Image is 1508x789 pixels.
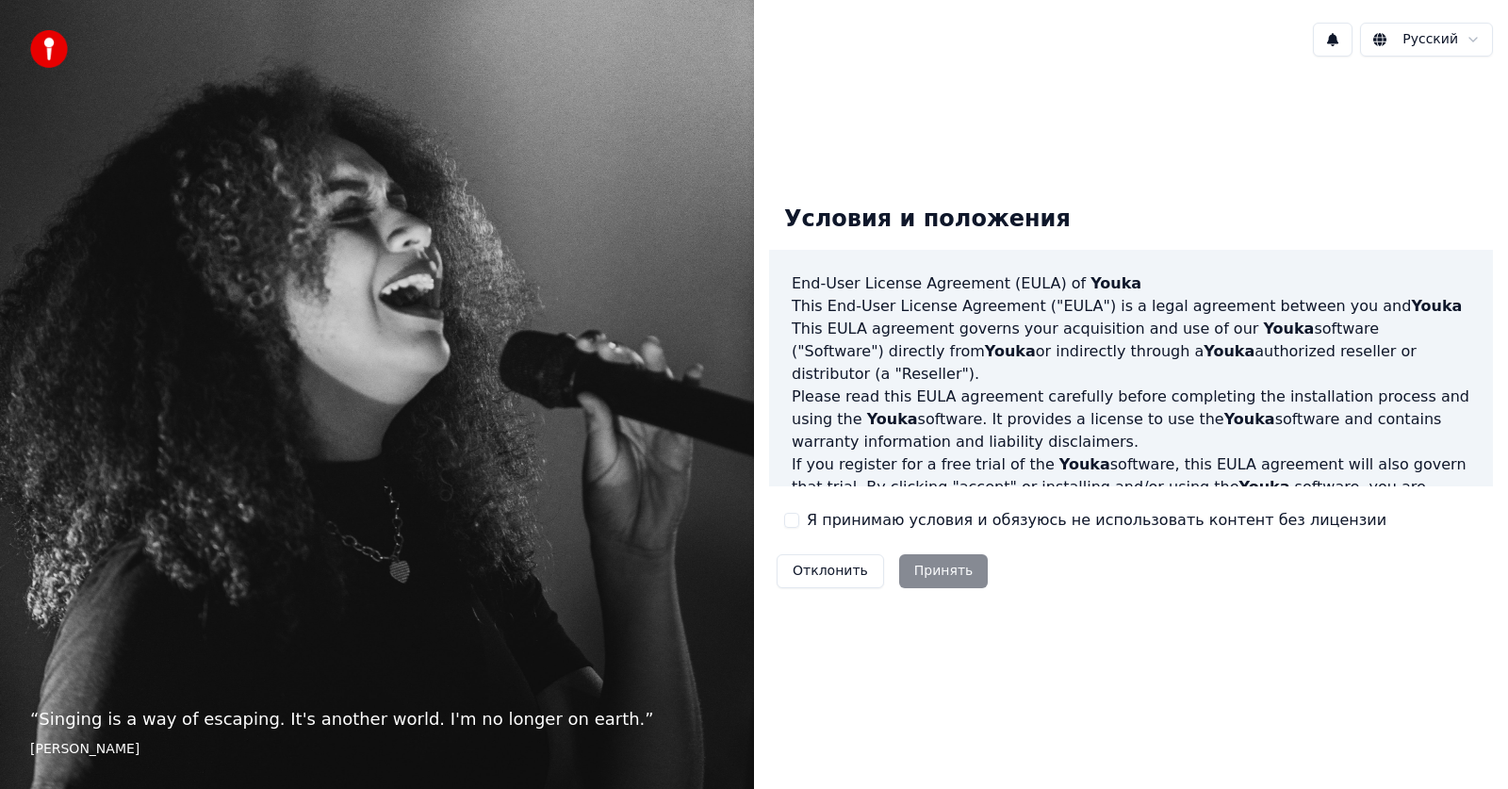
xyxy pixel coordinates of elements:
[769,189,1086,250] div: Условия и положения
[1059,455,1110,473] span: Youka
[867,410,918,428] span: Youka
[792,386,1470,453] p: Please read this EULA agreement carefully before completing the installation process and using th...
[30,740,724,759] footer: [PERSON_NAME]
[807,509,1386,532] label: Я принимаю условия и обязуюсь не использовать контент без лицензии
[777,554,884,588] button: Отклонить
[792,272,1470,295] h3: End-User License Agreement (EULA) of
[792,295,1470,318] p: This End-User License Agreement ("EULA") is a legal agreement between you and
[30,706,724,732] p: “ Singing is a way of escaping. It's another world. I'm no longer on earth. ”
[985,342,1036,360] span: Youka
[792,318,1470,386] p: This EULA agreement governs your acquisition and use of our software ("Software") directly from o...
[792,453,1470,544] p: If you register for a free trial of the software, this EULA agreement will also govern that trial...
[1411,297,1462,315] span: Youka
[1090,274,1141,292] span: Youka
[1239,478,1290,496] span: Youka
[1263,320,1314,337] span: Youka
[1204,342,1254,360] span: Youka
[30,30,68,68] img: youka
[1224,410,1275,428] span: Youka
